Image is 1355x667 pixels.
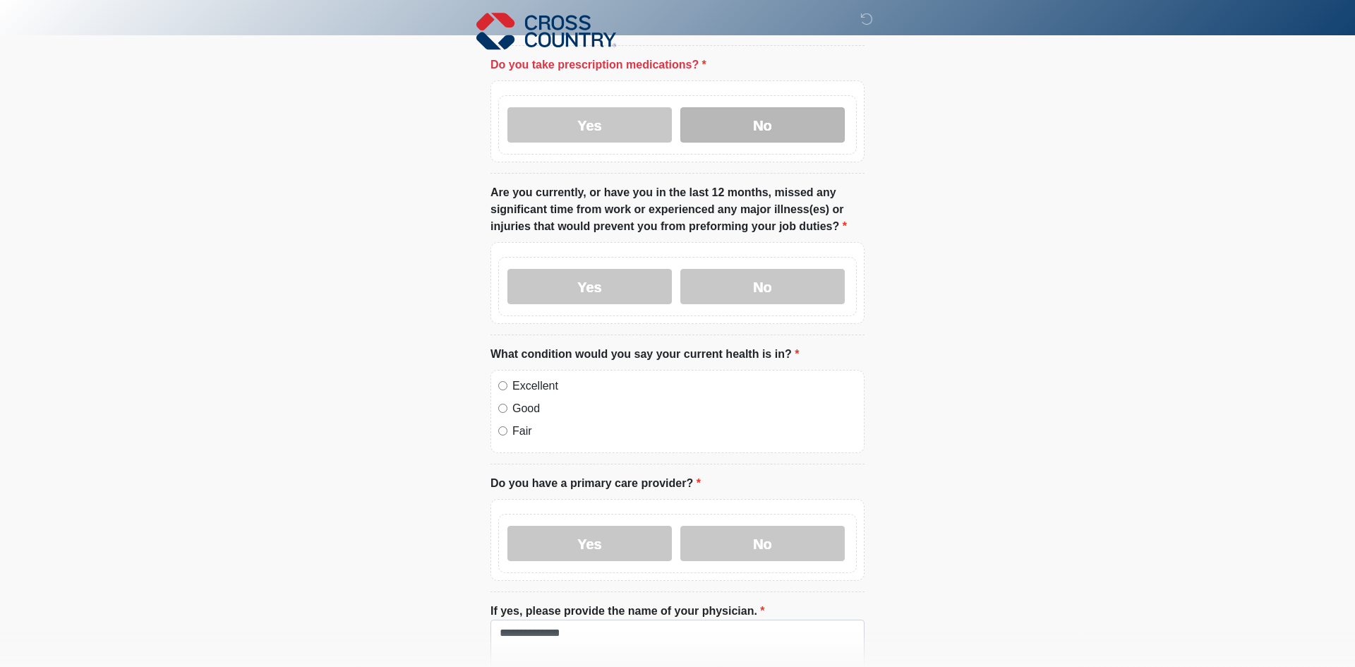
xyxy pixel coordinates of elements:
label: Good [512,400,857,417]
label: No [680,269,845,304]
input: Excellent [498,381,507,390]
label: Are you currently, or have you in the last 12 months, missed any significant time from work or ex... [490,184,865,235]
label: Do you take prescription medications? [490,56,706,73]
label: Fair [512,423,857,440]
label: Excellent [512,378,857,395]
label: If yes, please provide the name of your physician. [490,603,765,620]
label: Do you have a primary care provider? [490,475,701,492]
img: Cross Country Logo [476,11,616,52]
label: Yes [507,269,672,304]
label: Yes [507,107,672,143]
label: No [680,526,845,561]
label: Yes [507,526,672,561]
input: Fair [498,426,507,435]
label: No [680,107,845,143]
label: What condition would you say your current health is in? [490,346,799,363]
input: Good [498,404,507,413]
